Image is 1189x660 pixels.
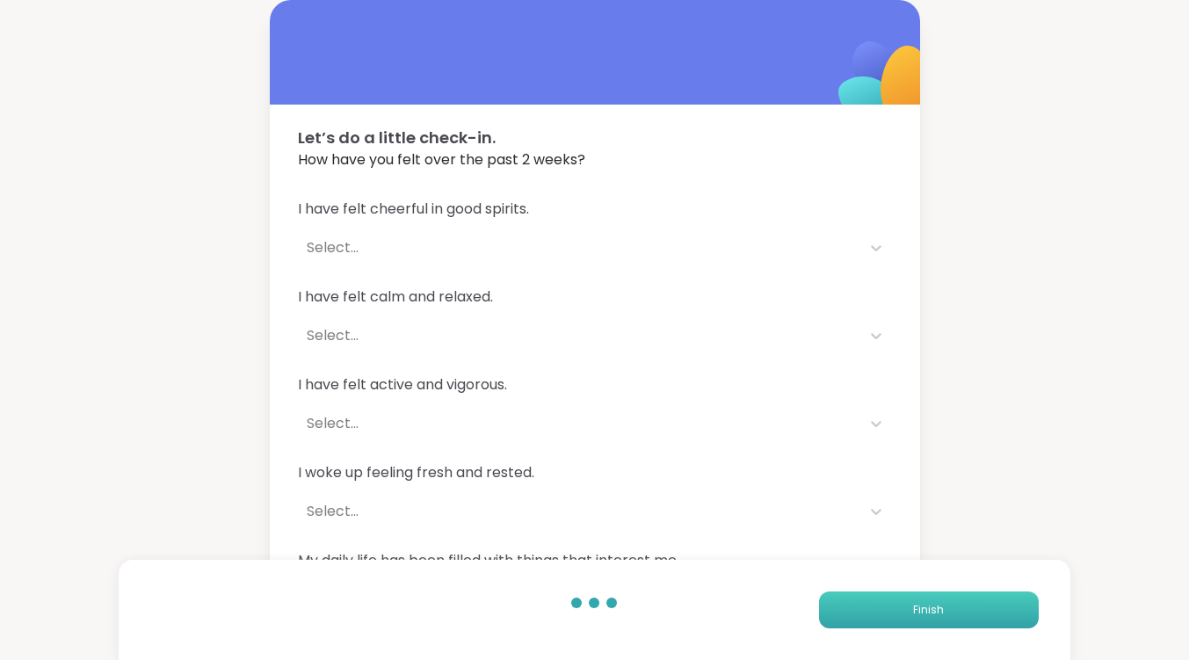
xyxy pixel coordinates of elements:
[298,286,892,308] span: I have felt calm and relaxed.
[298,199,892,220] span: I have felt cheerful in good spirits.
[307,413,852,434] div: Select...
[298,126,892,149] span: Let’s do a little check-in.
[298,550,892,571] span: My daily life has been filled with things that interest me.
[819,591,1039,628] button: Finish
[307,325,852,346] div: Select...
[913,602,944,618] span: Finish
[307,237,852,258] div: Select...
[298,374,892,395] span: I have felt active and vigorous.
[307,501,852,522] div: Select...
[298,462,892,483] span: I woke up feeling fresh and rested.
[298,149,892,170] span: How have you felt over the past 2 weeks?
